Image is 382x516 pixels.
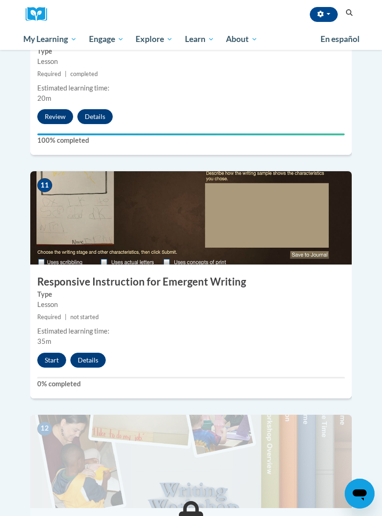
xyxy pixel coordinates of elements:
[130,28,179,50] a: Explore
[37,70,61,77] span: Required
[37,379,345,389] label: 0% completed
[37,353,66,368] button: Start
[30,415,352,508] img: Course Image
[314,29,366,49] a: En español
[17,28,83,50] a: My Learning
[185,34,214,45] span: Learn
[37,314,61,321] span: Required
[37,300,345,310] div: Lesson
[321,34,360,44] span: En español
[70,70,98,77] span: completed
[65,70,67,77] span: |
[83,28,130,50] a: Engage
[37,326,345,336] div: Estimated learning time:
[37,289,345,300] label: Type
[220,28,264,50] a: About
[37,83,345,93] div: Estimated learning time:
[179,28,220,50] a: Learn
[70,314,99,321] span: not started
[26,7,54,21] img: Logo brand
[310,7,338,22] button: Account Settings
[37,337,51,345] span: 35m
[37,56,345,67] div: Lesson
[30,275,352,289] h3: Responsive Instruction for Emergent Writing
[23,34,77,45] span: My Learning
[89,34,124,45] span: Engage
[345,479,375,509] iframe: Button to launch messaging window
[26,7,54,21] a: Cox Campus
[65,314,67,321] span: |
[226,34,258,45] span: About
[136,34,173,45] span: Explore
[30,171,352,265] img: Course Image
[37,133,345,135] div: Your progress
[37,46,345,56] label: Type
[37,135,345,146] label: 100% completed
[37,94,51,102] span: 20m
[37,178,52,192] span: 11
[77,109,113,124] button: Details
[37,109,73,124] button: Review
[342,7,356,19] button: Search
[70,353,106,368] button: Details
[16,28,366,50] div: Main menu
[37,422,52,436] span: 12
